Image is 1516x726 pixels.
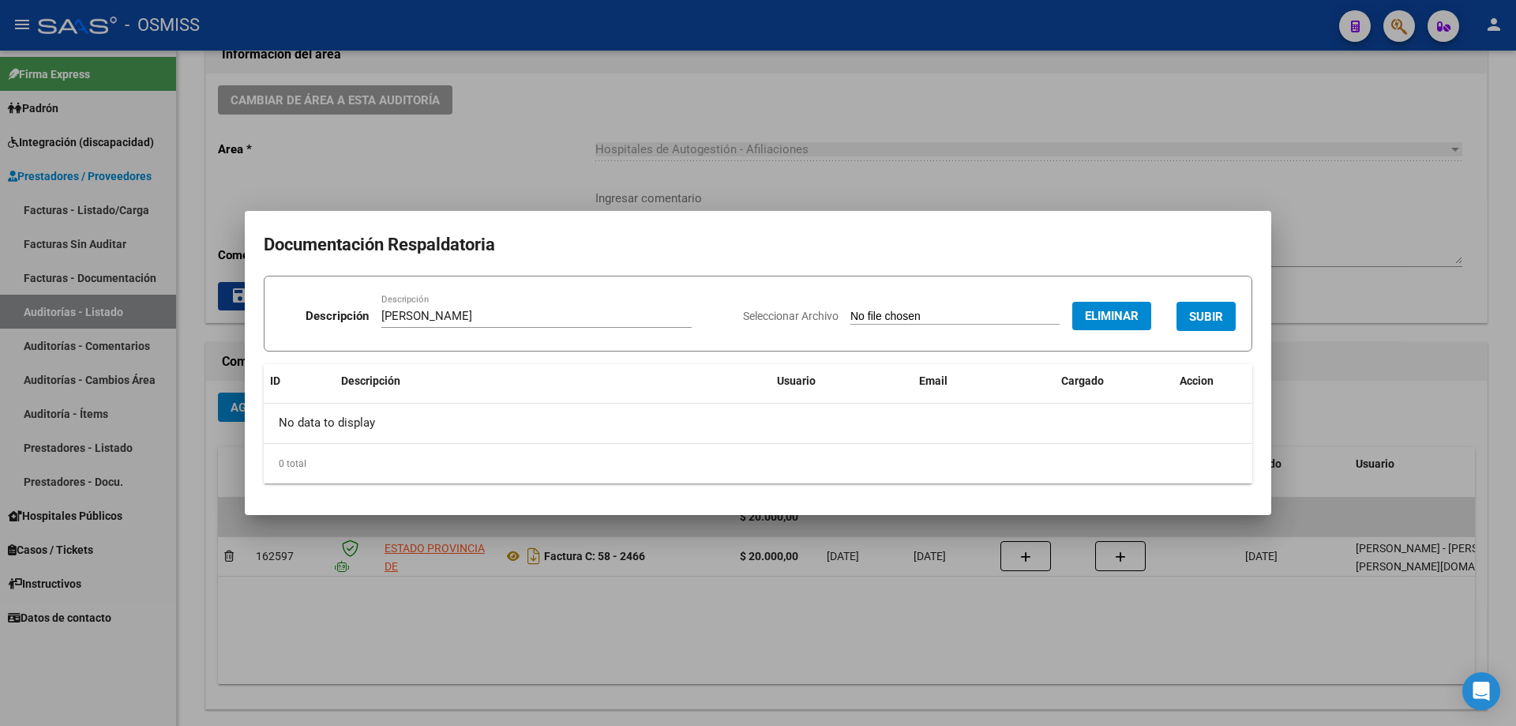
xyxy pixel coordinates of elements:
span: Email [919,374,947,387]
datatable-header-cell: Accion [1173,364,1252,398]
button: Eliminar [1072,302,1151,330]
span: Accion [1180,374,1214,387]
div: Open Intercom Messenger [1462,672,1500,710]
span: Cargado [1061,374,1104,387]
datatable-header-cell: Email [913,364,1055,398]
datatable-header-cell: Usuario [771,364,913,398]
span: SUBIR [1189,310,1223,324]
div: 0 total [264,444,1252,483]
span: Eliminar [1085,309,1139,323]
datatable-header-cell: Cargado [1055,364,1173,398]
span: Descripción [341,374,400,387]
datatable-header-cell: ID [264,364,335,398]
span: Usuario [777,374,816,387]
button: SUBIR [1176,302,1236,331]
span: ID [270,374,280,387]
p: Descripción [306,307,369,325]
h2: Documentación Respaldatoria [264,230,1252,260]
span: Seleccionar Archivo [743,310,839,322]
datatable-header-cell: Descripción [335,364,771,398]
div: No data to display [264,404,1252,443]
